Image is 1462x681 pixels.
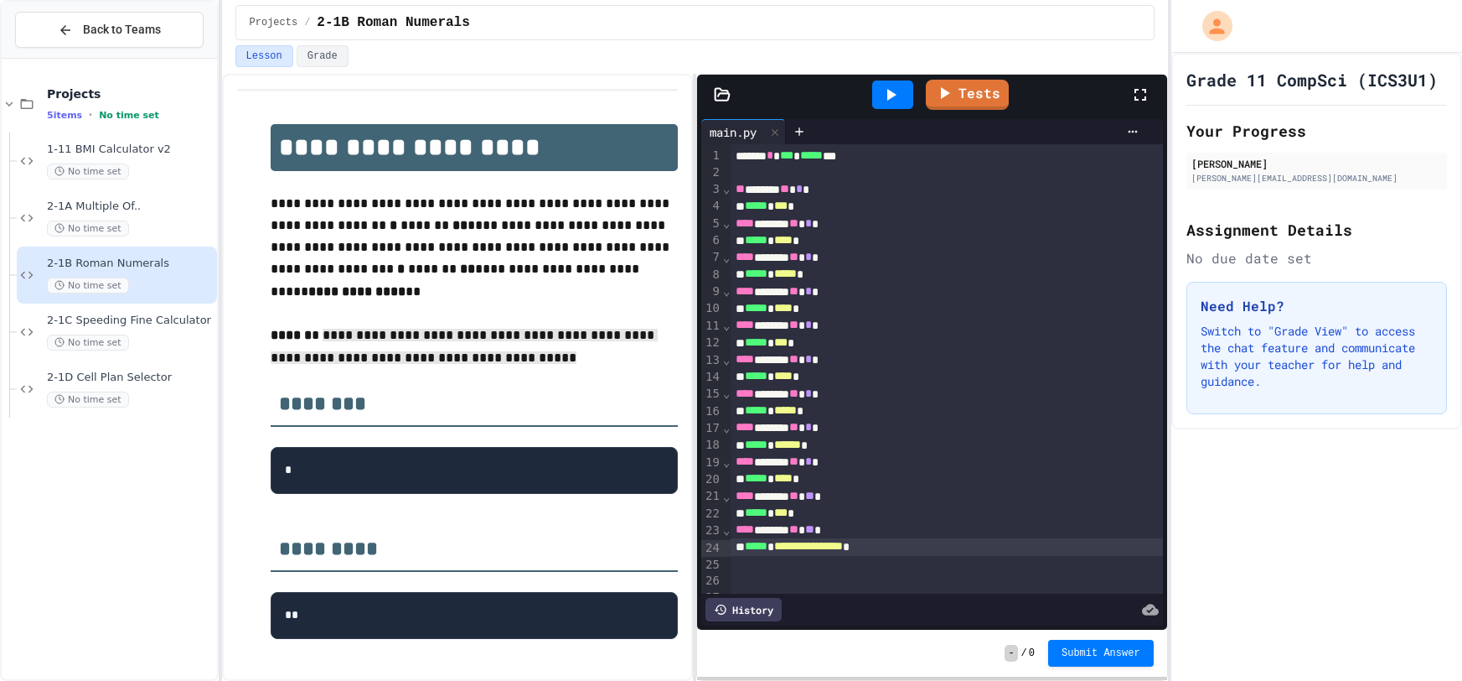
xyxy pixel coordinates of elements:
[15,12,204,48] button: Back to Teams
[47,110,82,121] span: 5 items
[47,392,129,408] span: No time set
[701,488,722,505] div: 21
[235,45,293,67] button: Lesson
[722,216,731,230] span: Fold line
[47,314,214,328] span: 2-1C Speeding Fine Calculator
[722,319,731,332] span: Fold line
[701,216,722,232] div: 5
[1062,647,1140,660] span: Submit Answer
[304,16,310,29] span: /
[701,232,722,249] div: 6
[701,181,722,198] div: 3
[47,200,214,214] span: 2-1A Multiple Of..
[1191,156,1442,171] div: [PERSON_NAME]
[926,80,1009,110] a: Tests
[1186,218,1447,242] h2: Assignment Details
[701,300,722,317] div: 10
[317,13,469,33] span: 2-1B Roman Numerals
[701,540,722,557] div: 24
[250,16,298,29] span: Projects
[701,522,722,539] div: 23
[701,267,722,283] div: 8
[701,335,722,351] div: 12
[701,123,765,141] div: main.py
[297,45,349,67] button: Grade
[722,182,731,195] span: Fold line
[89,108,92,122] span: •
[722,421,731,434] span: Fold line
[701,249,722,266] div: 7
[701,148,722,164] div: 1
[47,164,129,179] span: No time set
[1191,172,1442,185] div: [PERSON_NAME][EMAIL_ADDRESS][DOMAIN_NAME]
[1185,7,1237,45] div: My Account
[47,257,214,271] span: 2-1B Roman Numerals
[1201,323,1433,390] p: Switch to "Grade View" to access the chat feature and communicate with your teacher for help and ...
[47,371,214,385] span: 2-1D Cell Plan Selector
[701,386,722,403] div: 15
[701,403,722,420] div: 16
[83,21,161,39] span: Back to Teams
[47,86,214,101] span: Projects
[722,523,731,537] span: Fold line
[1201,296,1433,316] h3: Need Help?
[722,353,731,366] span: Fold line
[701,590,722,606] div: 27
[722,490,731,503] span: Fold line
[722,284,731,298] span: Fold line
[701,420,722,437] div: 17
[701,119,786,144] div: main.py
[1005,645,1017,662] span: -
[705,598,782,621] div: History
[701,471,722,488] div: 20
[99,110,159,121] span: No time set
[701,318,722,335] div: 11
[701,369,722,386] div: 14
[701,455,722,471] div: 19
[47,143,214,157] span: 1-11 BMI Calculator v2
[1048,640,1154,667] button: Submit Answer
[1186,248,1447,268] div: No due date set
[1029,647,1035,660] span: 0
[47,335,129,351] span: No time set
[1186,68,1438,91] h1: Grade 11 CompSci (ICS3U1)
[1323,541,1445,612] iframe: chat widget
[722,455,731,469] span: Fold line
[701,198,722,215] div: 4
[701,352,722,369] div: 13
[701,557,722,574] div: 25
[1392,614,1445,664] iframe: chat widget
[47,278,129,294] span: No time set
[701,164,722,181] div: 2
[722,387,731,400] span: Fold line
[701,437,722,454] div: 18
[701,573,722,590] div: 26
[722,251,731,264] span: Fold line
[701,283,722,300] div: 9
[701,506,722,522] div: 22
[47,221,129,237] span: No time set
[1186,119,1447,143] h2: Your Progress
[1021,647,1027,660] span: /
